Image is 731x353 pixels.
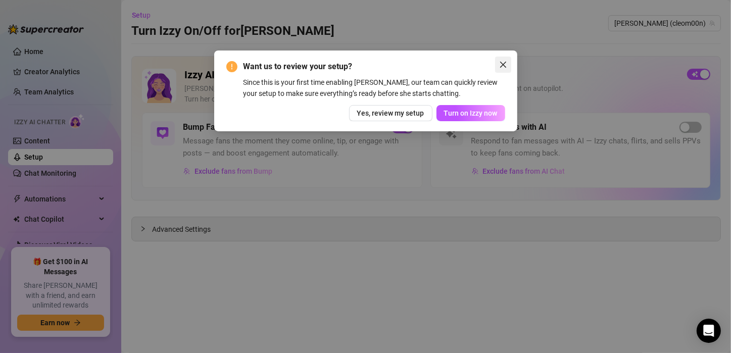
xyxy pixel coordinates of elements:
[436,105,505,121] button: Turn on Izzy now
[243,77,505,99] div: Since this is your first time enabling [PERSON_NAME], our team can quickly review your setup to m...
[444,109,498,117] span: Turn on Izzy now
[697,319,721,343] div: Open Intercom Messenger
[226,61,237,72] span: exclamation-circle
[495,57,511,73] button: Close
[495,61,511,69] span: Close
[243,61,505,73] span: Want us to review your setup?
[357,109,424,117] span: Yes, review my setup
[349,105,432,121] button: Yes, review my setup
[499,61,507,69] span: close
